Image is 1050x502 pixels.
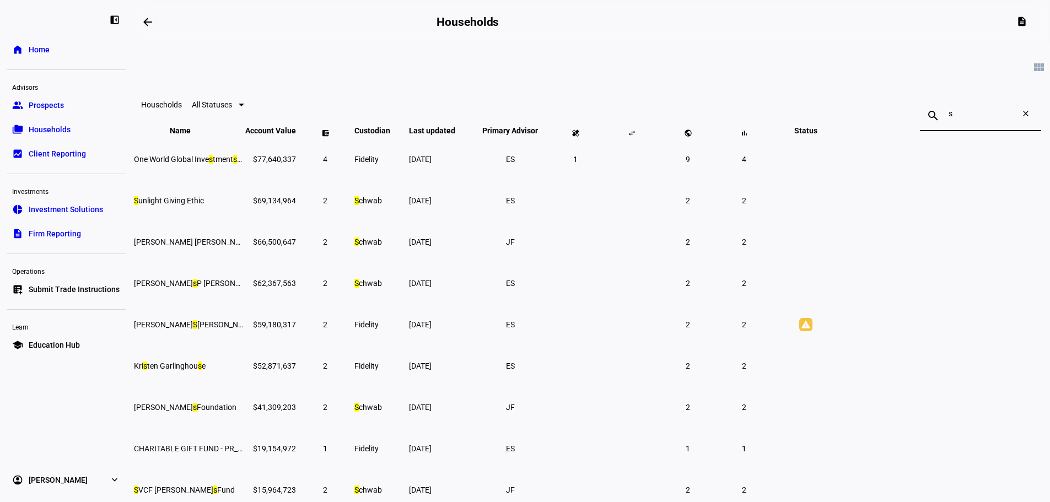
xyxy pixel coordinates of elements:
mark: S [354,403,359,412]
div: Learn [7,319,126,334]
span: 2 [686,320,690,329]
mark: s [233,155,237,164]
span: 2 [686,196,690,205]
eth-mat-symbol: account_circle [12,474,23,485]
span: TIMOTHY ALEXANDER <mark>S</mark>TEINERT [134,320,256,329]
td: $77,640,337 [245,139,297,179]
span: 1 [323,444,327,453]
eth-mat-symbol: pie_chart [12,204,23,215]
eth-mat-symbol: expand_more [109,474,120,485]
span: [DATE] [409,361,432,370]
li: JF [500,232,520,252]
span: 2 [323,279,327,288]
span: Status [786,126,826,135]
mark: S [134,485,138,494]
mark: S [354,196,359,205]
mark: S [354,485,359,494]
li: ES [500,191,520,210]
a: folder_copyHouseholds [7,118,126,141]
td: $62,367,563 [245,263,297,303]
span: Kri<mark>s</mark>ten Garlinghou<mark>s</mark>e [134,361,206,370]
td: $41,309,203 [245,387,297,427]
mark: s [143,361,147,370]
span: [PERSON_NAME] [29,474,88,485]
span: Firm Reporting [29,228,81,239]
span: 2 [323,361,327,370]
span: Account Value [245,126,296,135]
a: descriptionFirm Reporting [7,223,126,245]
span: <mark>S</mark>unlight Giving Ethic [134,196,204,205]
td: $59,180,317 [245,304,297,344]
span: 1 [573,155,578,164]
span: Fidelity [354,320,379,329]
span: 1 [686,444,690,453]
mat-icon: close [1015,109,1041,122]
li: ES [500,315,520,334]
span: Custodian [354,126,407,135]
span: 2 [686,403,690,412]
span: One World Global Inve<mark>s</mark>tment<mark>s</mark> Llc [134,155,247,164]
span: Jame<mark>s</mark> P Kearn<mark>s</mark> [134,279,266,288]
span: 2 [742,237,746,246]
span: Evan William<mark>s</mark> Foundation [134,403,236,412]
span: [DATE] [409,403,432,412]
eth-mat-symbol: school [12,339,23,350]
div: Operations [7,263,126,278]
li: JF [500,397,520,417]
span: 2 [323,320,327,329]
mark: S [134,196,138,205]
li: ES [500,439,520,458]
mat-icon: search [920,109,946,122]
span: 2 [686,485,690,494]
span: Primary Advisor [474,126,546,135]
h2: Households [437,15,499,29]
mark: s [198,361,202,370]
span: [DATE] [409,237,432,246]
mark: S [354,279,359,288]
span: 2 [323,403,327,412]
span: 2 [686,279,690,288]
span: 2 [323,485,327,494]
span: 9 [686,155,690,164]
span: chwab [354,485,382,494]
eth-mat-symbol: list_alt_add [12,284,23,295]
span: Households [29,124,71,135]
td: $19,154,972 [245,428,297,468]
span: 2 [742,196,746,205]
mark: s [213,485,217,494]
mat-icon: arrow_backwards [141,15,154,29]
span: 2 [742,361,746,370]
eth-mat-symbol: group [12,100,23,111]
a: pie_chartInvestment Solutions [7,198,126,220]
eth-mat-symbol: description [12,228,23,239]
span: Last updated [409,126,472,135]
td: $66,500,647 [245,222,297,262]
td: $69,134,964 [245,180,297,220]
li: ES [500,356,520,376]
div: Advisors [7,79,126,94]
span: 2 [742,403,746,412]
span: Fidelity [354,155,379,164]
mat-icon: view_module [1032,61,1046,74]
span: Client Reporting [29,148,86,159]
span: Home [29,44,50,55]
span: Education Hub [29,339,80,350]
input: Search [949,109,1013,118]
span: Xin Liu Ttee Xin Liu [134,237,254,246]
mark: s [193,403,197,412]
span: [DATE] [409,196,432,205]
span: 2 [323,196,327,205]
span: <mark>S</mark>VCF Evan William<mark>s</mark> Fund [134,485,235,494]
mark: S [193,320,197,329]
span: All Statuses [192,100,232,109]
mark: s [193,279,197,288]
span: chwab [354,237,382,246]
mark: s [209,155,213,164]
span: 2 [742,279,746,288]
li: JF [500,480,520,500]
eth-mat-symbol: bid_landscape [12,148,23,159]
span: Prospects [29,100,64,111]
span: Name [170,126,207,135]
eth-mat-symbol: left_panel_close [109,14,120,25]
span: [DATE] [409,279,432,288]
